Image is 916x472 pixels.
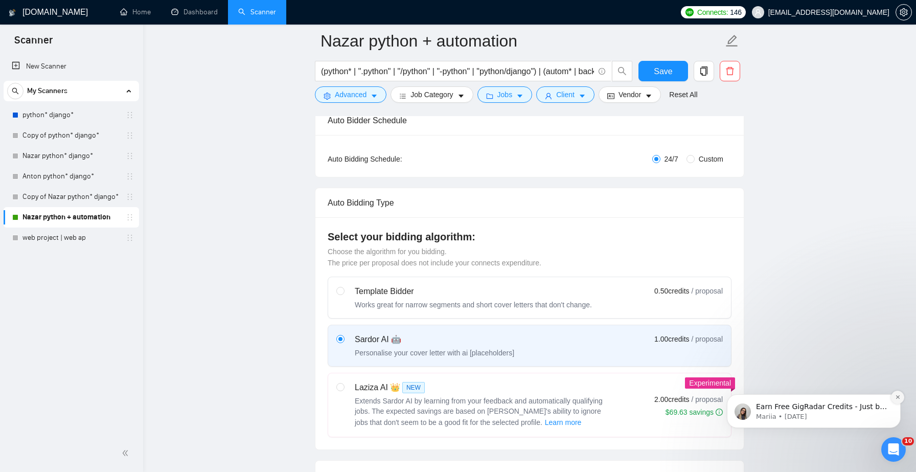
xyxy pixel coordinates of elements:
[9,5,16,21] img: logo
[720,61,740,81] button: delete
[126,213,134,221] span: holder
[179,61,193,74] button: Dismiss notification
[902,437,914,445] span: 10
[22,146,120,166] a: Nazar python* django*
[399,92,406,100] span: bars
[730,7,741,18] span: 146
[881,437,906,462] iframe: Intercom live chat
[619,89,641,100] span: Vendor
[692,286,723,296] span: / proposal
[607,92,614,100] span: idcard
[654,65,672,78] span: Save
[645,92,652,100] span: caret-down
[477,86,533,103] button: folderJobscaret-down
[126,234,134,242] span: holder
[355,300,592,310] div: Works great for narrow segments and short cover letters that don't change.
[654,285,689,297] span: 0.50 credits
[22,187,120,207] a: Copy of Nazar python* django*
[654,333,689,345] span: 1.00 credits
[355,348,514,358] div: Personalise your cover letter with ai [placeholders]
[355,333,514,346] div: Sardor AI 🤖
[22,166,120,187] a: Anton python* django*
[355,381,610,394] div: Laziza AI
[22,228,120,248] a: web project | web ap
[120,8,151,16] a: homeHome
[320,28,723,54] input: Scanner name...
[896,8,911,16] span: setting
[22,125,120,146] a: Copy of python* django*
[692,394,723,404] span: / proposal
[328,248,541,267] span: Choose the algorithm for you bidding. The price per proposal does not include your connects expen...
[692,334,723,344] span: / proposal
[44,72,176,82] p: Earn Free GigRadar Credits - Just by Sharing Your Story! 💬 Want more credits for sending proposal...
[126,131,134,140] span: holder
[896,4,912,20] button: setting
[712,330,916,444] iframe: Intercom notifications message
[457,92,465,100] span: caret-down
[410,89,453,100] span: Job Category
[695,153,727,165] span: Custom
[694,61,714,81] button: copy
[685,8,694,16] img: upwork-logo.png
[171,8,218,16] a: dashboardDashboard
[4,81,139,248] li: My Scanners
[23,74,39,90] img: Profile image for Mariia
[122,448,132,458] span: double-left
[8,87,23,95] span: search
[22,207,120,228] a: Nazar python + automation
[321,65,594,78] input: Search Freelance Jobs...
[355,397,603,426] span: Extends Sardor AI by learning from your feedback and automatically qualifying jobs. The expected ...
[497,89,513,100] span: Jobs
[896,8,912,16] a: setting
[27,81,67,101] span: My Scanners
[391,86,473,103] button: barsJob Categorycaret-down
[638,61,688,81] button: Save
[694,66,714,76] span: copy
[22,105,120,125] a: python* django*
[599,86,661,103] button: idcardVendorcaret-down
[335,89,367,100] span: Advanced
[390,381,400,394] span: 👑
[4,56,139,77] li: New Scanner
[328,153,462,165] div: Auto Bidding Schedule:
[725,34,739,48] span: edit
[754,9,762,16] span: user
[126,152,134,160] span: holder
[238,8,276,16] a: searchScanner
[126,111,134,119] span: holder
[328,106,731,135] div: Auto Bidder Schedule
[7,83,24,99] button: search
[545,417,582,428] span: Learn more
[544,416,582,429] button: Laziza AI NEWExtends Sardor AI by learning from your feedback and automatically qualifying jobs. ...
[126,172,134,181] span: holder
[579,92,586,100] span: caret-down
[556,89,575,100] span: Client
[324,92,331,100] span: setting
[486,92,493,100] span: folder
[12,56,131,77] a: New Scanner
[720,66,740,76] span: delete
[315,86,386,103] button: settingAdvancedcaret-down
[402,382,425,393] span: NEW
[6,33,61,54] span: Scanner
[545,92,552,100] span: user
[669,89,697,100] a: Reset All
[15,64,189,98] div: message notification from Mariia, 1d ago. Earn Free GigRadar Credits - Just by Sharing Your Story...
[328,230,731,244] h4: Select your bidding algorithm:
[666,407,723,417] div: $69.63 savings
[697,7,728,18] span: Connects:
[44,82,176,92] p: Message from Mariia, sent 1d ago
[660,153,682,165] span: 24/7
[355,285,592,298] div: Template Bidder
[516,92,523,100] span: caret-down
[689,379,731,387] span: Experimental
[371,92,378,100] span: caret-down
[654,394,689,405] span: 2.00 credits
[612,61,632,81] button: search
[328,188,731,217] div: Auto Bidding Type
[536,86,594,103] button: userClientcaret-down
[612,66,632,76] span: search
[126,193,134,201] span: holder
[599,68,605,75] span: info-circle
